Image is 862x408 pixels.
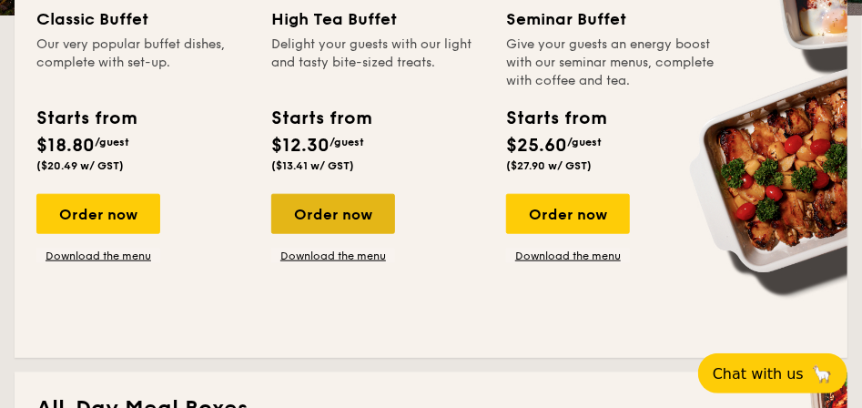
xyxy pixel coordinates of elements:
[271,36,484,90] div: Delight your guests with our light and tasty bite-sized treats.
[271,105,370,132] div: Starts from
[506,249,630,263] a: Download the menu
[506,159,592,172] span: ($27.90 w/ GST)
[506,194,630,234] div: Order now
[271,249,395,263] a: Download the menu
[506,105,605,132] div: Starts from
[506,6,719,32] div: Seminar Buffet
[36,194,160,234] div: Order now
[36,249,160,263] a: Download the menu
[36,159,124,172] span: ($20.49 w/ GST)
[271,6,484,32] div: High Tea Buffet
[811,363,833,384] span: 🦙
[271,194,395,234] div: Order now
[506,36,719,90] div: Give your guests an energy boost with our seminar menus, complete with coffee and tea.
[95,136,129,148] span: /guest
[698,353,847,393] button: Chat with us🦙
[36,36,249,90] div: Our very popular buffet dishes, complete with set-up.
[330,136,364,148] span: /guest
[271,135,330,157] span: $12.30
[36,135,95,157] span: $18.80
[713,365,804,382] span: Chat with us
[36,105,136,132] div: Starts from
[36,6,249,32] div: Classic Buffet
[271,159,354,172] span: ($13.41 w/ GST)
[506,135,567,157] span: $25.60
[567,136,602,148] span: /guest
